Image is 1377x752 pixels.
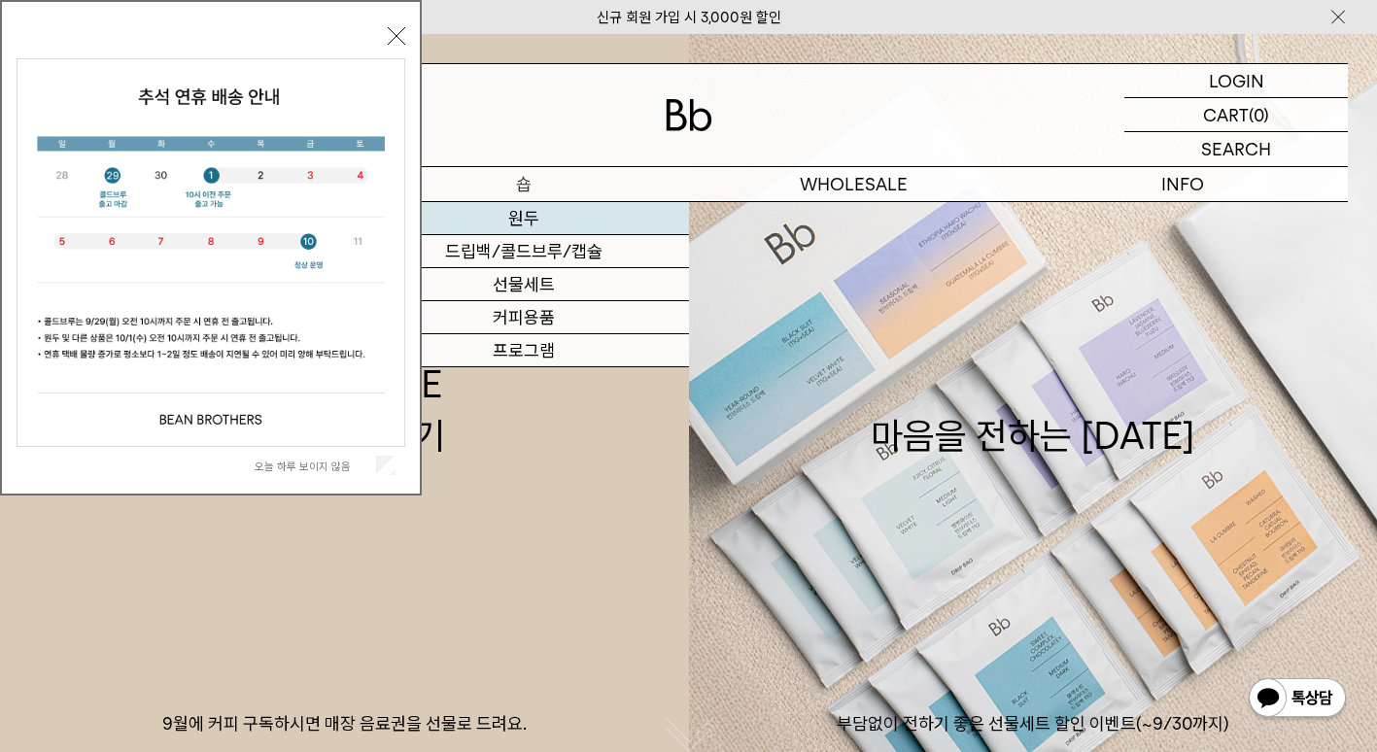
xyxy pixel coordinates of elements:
a: 커피용품 [359,301,688,334]
a: 신규 회원 가입 시 3,000원 할인 [597,9,781,26]
a: CART (0) [1124,98,1348,132]
a: 원두 [359,202,688,235]
p: (0) [1249,98,1269,131]
a: 선물세트 [359,268,688,301]
img: 카카오톡 채널 1:1 채팅 버튼 [1247,676,1348,723]
p: LOGIN [1209,64,1264,97]
p: SEARCH [1201,132,1271,166]
a: 프로그램 [359,334,688,367]
div: 마음을 전하는 [DATE] [871,359,1195,461]
p: WHOLESALE [689,167,1018,201]
img: 로고 [666,99,712,131]
p: INFO [1018,167,1348,201]
a: LOGIN [1124,64,1348,98]
a: 드립백/콜드브루/캡슐 [359,235,688,268]
button: 닫기 [388,27,405,45]
a: 숍 [359,167,688,201]
p: CART [1203,98,1249,131]
label: 오늘 하루 보이지 않음 [255,460,372,473]
img: 5e4d662c6b1424087153c0055ceb1a13_140731.jpg [17,59,404,446]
